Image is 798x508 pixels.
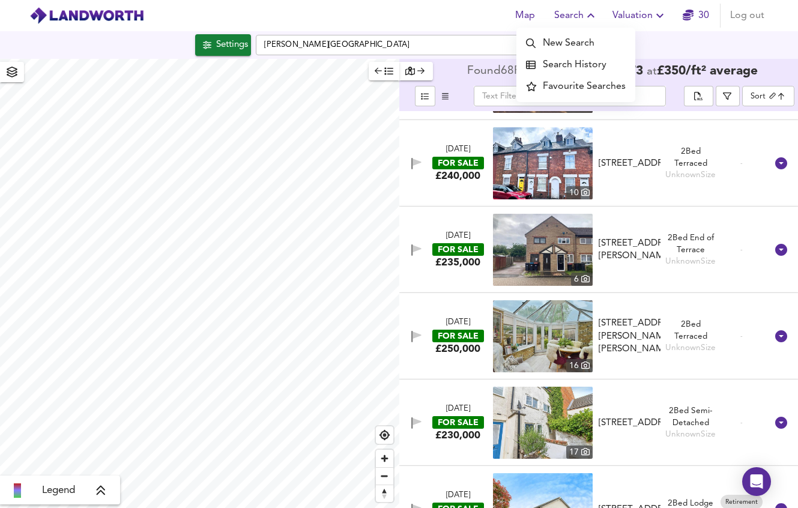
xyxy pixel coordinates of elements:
[665,169,716,181] div: Unknown Size
[376,450,393,467] button: Zoom in
[665,405,716,429] div: 2 Bed Semi-Detached
[493,300,593,372] img: property thumbnail
[608,4,672,28] button: Valuation
[774,416,788,430] svg: Show Details
[435,429,480,442] div: £230,000
[665,319,716,342] div: 2 Bed Terraced
[730,7,764,24] span: Log out
[376,485,393,502] span: Reset bearing to north
[721,498,763,507] span: Retirement
[554,7,598,24] span: Search
[677,4,715,28] button: 30
[566,446,593,459] div: 17
[42,483,75,498] span: Legend
[446,144,470,156] div: [DATE]
[665,232,716,256] div: 2 Bed End of Terrace
[647,66,657,77] span: at
[665,146,716,169] div: 2 Bed Terraced
[493,127,593,199] img: property thumbnail
[256,35,544,55] input: Enter a location...
[432,157,484,169] div: FOR SALE
[493,300,593,372] a: property thumbnail 16
[612,7,667,24] span: Valuation
[665,342,716,354] div: Unknown Size
[725,4,769,28] button: Log out
[435,256,480,269] div: £235,000
[216,37,248,53] div: Settings
[599,237,660,263] div: [STREET_ADDRESS][PERSON_NAME]
[740,332,743,341] span: -
[571,273,593,286] div: 6
[566,359,593,372] div: 16
[742,86,794,106] div: Sort
[435,169,480,183] div: £240,000
[566,186,593,199] div: 10
[774,243,788,257] svg: Show Details
[493,214,593,286] a: property thumbnail 6
[599,417,660,429] div: [STREET_ADDRESS]
[740,419,743,428] span: -
[599,157,660,170] div: [STREET_ADDRESS]
[376,426,393,444] button: Find my location
[493,387,593,459] img: property thumbnail
[467,65,571,77] div: Found 68 Propert ies
[516,76,635,97] a: Favourite Searches
[446,231,470,242] div: [DATE]
[376,468,393,485] span: Zoom out
[435,342,480,355] div: £250,000
[516,32,635,54] a: New Search
[657,65,758,77] span: £ 350 / ft² average
[665,429,716,440] div: Unknown Size
[493,214,593,286] img: property thumbnail
[742,467,771,496] div: Open Intercom Messenger
[740,159,743,168] span: -
[506,4,545,28] button: Map
[684,86,713,106] div: split button
[29,7,144,25] img: logo
[376,485,393,502] button: Reset bearing to north
[683,7,709,24] a: 30
[511,7,540,24] span: Map
[493,387,593,459] a: property thumbnail 17
[665,256,716,267] div: Unknown Size
[432,243,484,256] div: FOR SALE
[446,317,470,328] div: [DATE]
[446,404,470,415] div: [DATE]
[740,246,743,255] span: -
[594,237,665,263] div: Wilsley Pound, Kents Hill, Milton Keynes
[474,86,667,106] input: Text Filter...
[751,91,766,102] div: Sort
[493,127,593,199] a: property thumbnail 10
[376,467,393,485] button: Zoom out
[432,330,484,342] div: FOR SALE
[195,34,251,56] button: Settings
[446,490,470,501] div: [DATE]
[599,317,660,355] div: [STREET_ADDRESS][PERSON_NAME][PERSON_NAME]
[549,4,603,28] button: Search
[432,416,484,429] div: FOR SALE
[774,156,788,171] svg: Show Details
[516,54,635,76] a: Search History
